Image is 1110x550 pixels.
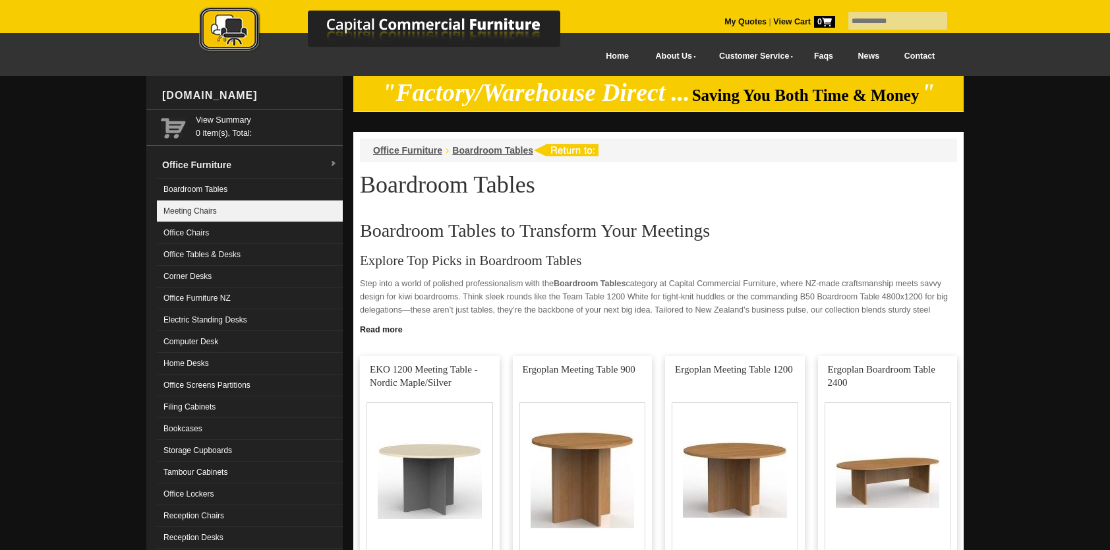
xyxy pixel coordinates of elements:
strong: View Cart [773,17,835,26]
em: " [921,79,935,106]
strong: Boardroom Tables [554,279,626,288]
em: "Factory/Warehouse Direct ... [382,79,690,106]
a: View Cart0 [771,17,835,26]
a: Office Lockers [157,483,343,505]
a: My Quotes [724,17,767,26]
a: Office Tables & Desks [157,244,343,266]
a: Office Furniture [373,145,442,156]
a: Contact [892,42,947,71]
a: Office Furnituredropdown [157,152,343,179]
img: return to [533,144,599,156]
a: Click to read more [353,320,964,336]
a: Meeting Chairs [157,200,343,222]
a: Bookcases [157,418,343,440]
a: Reception Chairs [157,505,343,527]
a: Storage Cupboards [157,440,343,462]
span: 0 item(s), Total: [196,113,337,138]
h3: Explore Top Picks in Boardroom Tables [360,254,957,267]
p: Step into a world of polished professionalism with the category at Capital Commercial Furniture, ... [360,277,957,330]
a: Corner Desks [157,266,343,288]
a: Tambour Cabinets [157,462,343,483]
a: Customer Service [705,42,802,71]
h1: Boardroom Tables [360,172,957,197]
span: 0 [814,16,835,28]
a: Electric Standing Desks [157,309,343,331]
h2: Boardroom Tables to Transform Your Meetings [360,221,957,241]
a: Boardroom Tables [452,145,533,156]
a: Home Desks [157,353,343,375]
img: Capital Commercial Furniture Logo [163,7,624,55]
a: About Us [641,42,705,71]
a: View Summary [196,113,337,127]
img: dropdown [330,160,337,168]
a: Office Furniture NZ [157,288,343,309]
a: Capital Commercial Furniture Logo [163,7,624,59]
a: Computer Desk [157,331,343,353]
a: Filing Cabinets [157,396,343,418]
a: Faqs [802,42,846,71]
a: News [846,42,892,71]
a: Reception Desks [157,527,343,549]
span: Saving You Both Time & Money [692,86,920,104]
a: Office Chairs [157,222,343,244]
a: Office Screens Partitions [157,375,343,396]
li: › [446,144,449,157]
a: Boardroom Tables [157,179,343,200]
div: [DOMAIN_NAME] [157,76,343,115]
